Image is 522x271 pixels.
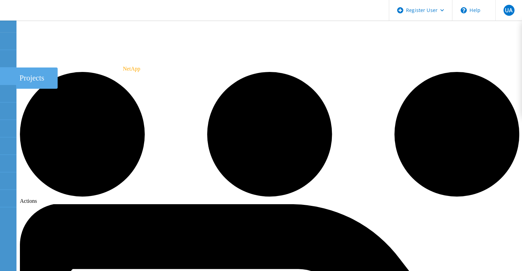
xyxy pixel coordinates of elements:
svg: \n [461,7,467,13]
a: Live Optics Dashboard [7,13,81,19]
div: Actions [20,72,519,204]
span: NetApp [123,66,140,72]
div: Projects [20,74,54,83]
span: UA [505,8,513,13]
